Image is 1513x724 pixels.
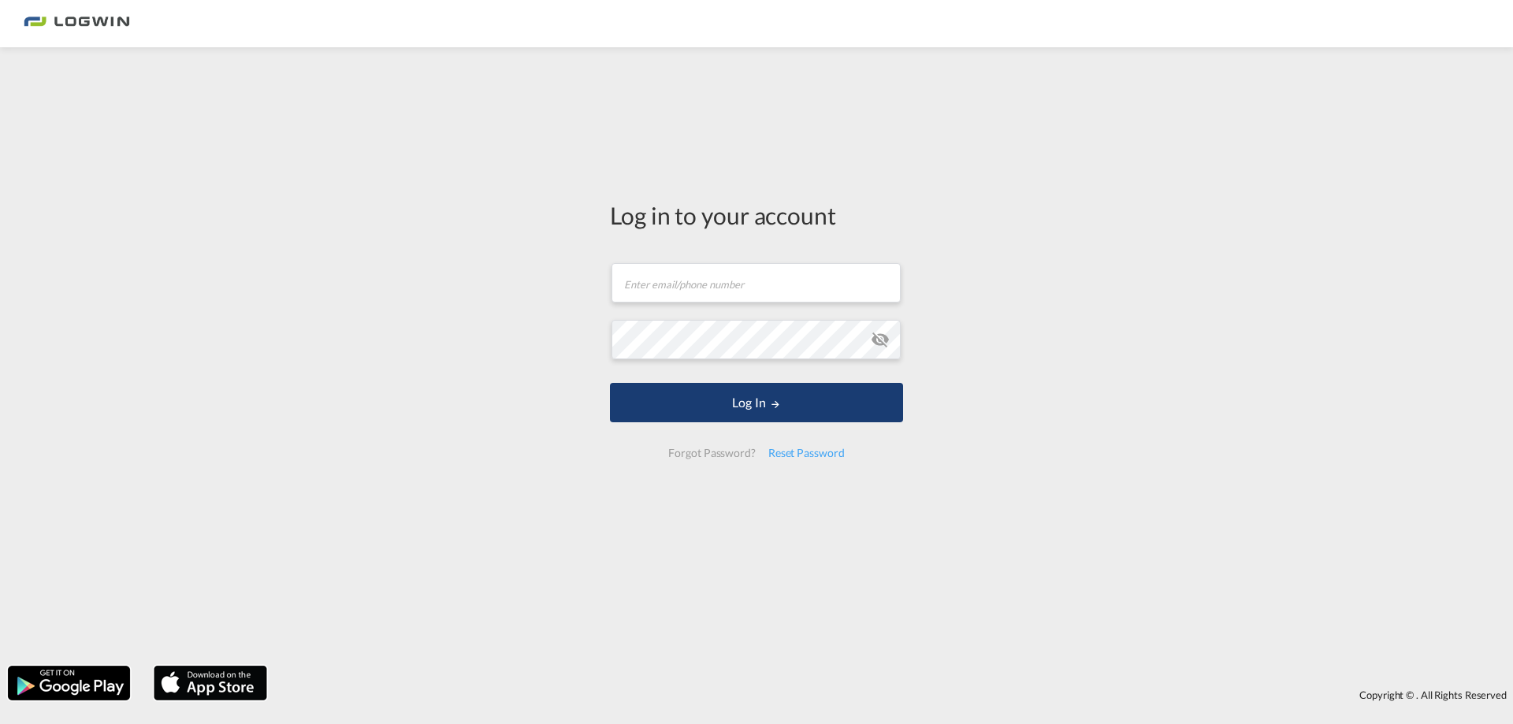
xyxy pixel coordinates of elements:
button: LOGIN [610,383,903,422]
div: Log in to your account [610,199,903,232]
img: apple.png [152,664,269,702]
img: google.png [6,664,132,702]
div: Forgot Password? [662,439,761,467]
md-icon: icon-eye-off [871,330,890,349]
div: Copyright © . All Rights Reserved [275,681,1513,708]
img: bc73a0e0d8c111efacd525e4c8ad7d32.png [24,6,130,42]
div: Reset Password [762,439,851,467]
input: Enter email/phone number [612,263,901,303]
